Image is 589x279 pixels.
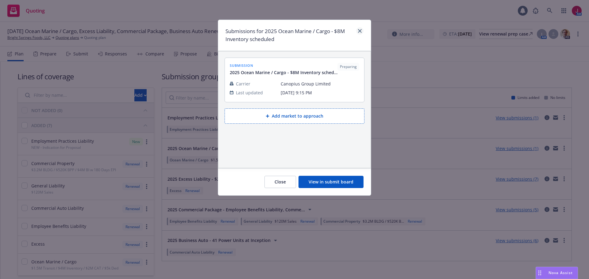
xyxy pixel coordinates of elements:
button: View in submit board [298,176,364,188]
button: Nova Assist [536,267,578,279]
span: 2025 Ocean Marine / Cargo - $8M Inventory scheduled [230,69,337,76]
span: Preparing [340,64,357,70]
button: Close [264,176,296,188]
div: Drag to move [536,267,544,279]
span: Last updated [236,89,263,96]
span: Nova Assist [549,270,573,275]
button: Add market to approach [225,108,364,124]
h1: Submissions for 2025 Ocean Marine / Cargo - $8M Inventory scheduled [225,27,354,43]
span: Carrier [236,81,250,87]
span: [DATE] 9:15 PM [281,89,359,96]
span: Canopius Group Limited [281,81,359,87]
a: close [356,27,364,35]
span: submission [230,63,337,68]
